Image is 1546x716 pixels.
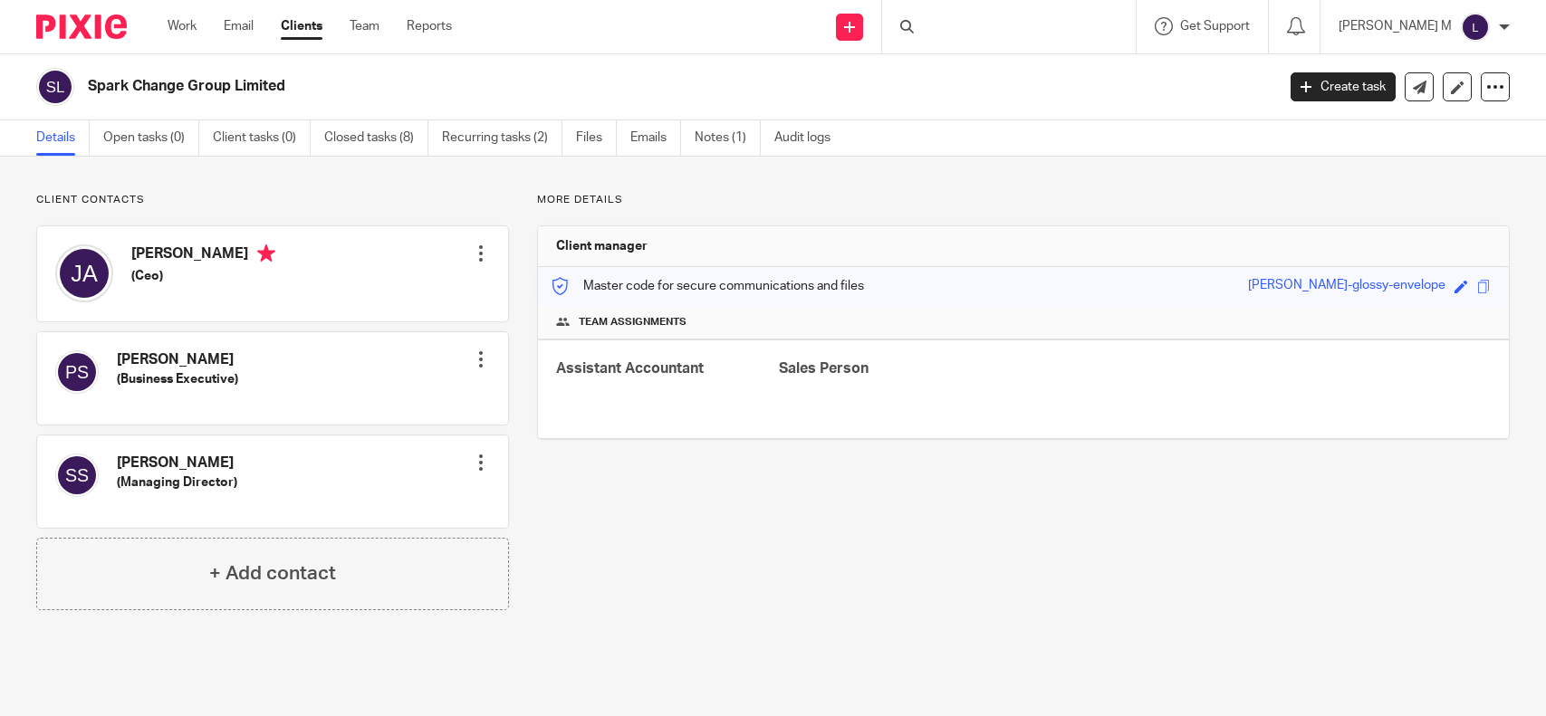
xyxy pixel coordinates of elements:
[131,267,275,285] h5: (Ceo)
[537,193,1510,207] p: More details
[1477,280,1491,293] span: Copy to clipboard
[1339,17,1452,35] p: [PERSON_NAME] M
[442,120,562,156] a: Recurring tasks (2)
[552,277,864,295] p: Master code for secure communications and files
[55,350,99,394] img: svg%3E
[88,77,1028,96] h2: Spark Change Group Limited
[117,370,238,388] h5: (Business Executive)
[774,120,844,156] a: Audit logs
[350,17,379,35] a: Team
[1405,72,1434,101] a: Send new email
[576,120,617,156] a: Files
[1248,276,1445,297] div: [PERSON_NAME]-glossy-envelope
[209,559,336,587] h4: + Add contact
[117,473,237,492] h5: (Managing Director)
[168,17,197,35] a: Work
[556,237,648,255] h3: Client manager
[36,14,127,39] img: Pixie
[224,17,254,35] a: Email
[1180,20,1250,33] span: Get Support
[324,120,428,156] a: Closed tasks (8)
[1443,72,1472,101] a: Edit client
[36,193,509,207] p: Client contacts
[407,17,452,35] a: Reports
[779,361,869,376] span: Sales Person
[117,453,237,473] h4: [PERSON_NAME]
[579,315,687,329] span: Team assignments
[1291,72,1396,101] a: Create task
[695,120,761,156] a: Notes (1)
[36,68,74,106] img: svg%3E
[630,120,681,156] a: Emails
[213,120,311,156] a: Client tasks (0)
[36,120,90,156] a: Details
[103,120,199,156] a: Open tasks (0)
[257,244,275,263] i: Primary
[281,17,322,35] a: Clients
[117,350,238,369] h4: [PERSON_NAME]
[55,453,99,497] img: svg%3E
[1461,13,1490,42] img: svg%3E
[131,244,275,267] h4: [PERSON_NAME]
[1455,280,1468,293] span: Edit code
[556,361,704,376] span: Assistant Accountant
[55,244,113,302] img: svg%3E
